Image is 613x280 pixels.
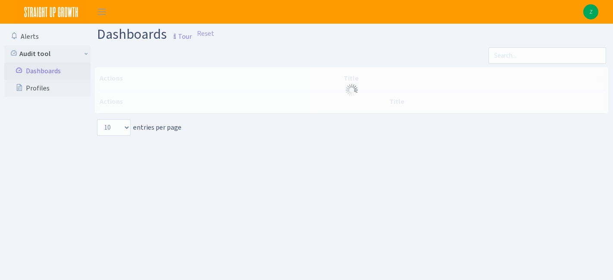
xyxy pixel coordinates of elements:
[488,47,606,64] input: Search...
[4,62,91,80] a: Dashboards
[4,45,91,62] a: Audit tool
[583,4,598,19] img: Zach Belous
[97,119,131,136] select: entries per page
[97,27,192,44] h1: Dashboards
[167,25,192,43] a: Tour
[197,28,214,39] a: Reset
[169,29,192,44] small: Tour
[583,4,598,19] a: Z
[4,28,91,45] a: Alerts
[97,119,181,136] label: entries per page
[91,5,113,19] button: Toggle navigation
[345,83,359,97] img: Processing...
[4,80,91,97] a: Profiles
